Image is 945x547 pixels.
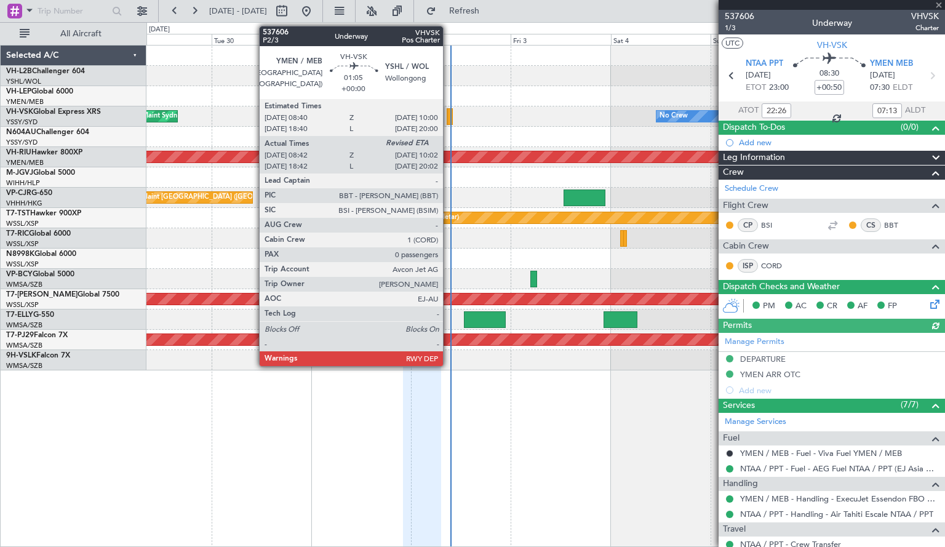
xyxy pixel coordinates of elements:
a: VH-L2BChallenger 604 [6,68,85,75]
span: Dispatch Checks and Weather [723,280,840,294]
div: Tue 30 [212,34,311,45]
span: T7-RIC [6,230,29,238]
a: BSI [761,220,789,231]
a: WSSL/XSP [6,239,39,249]
a: WMSA/SZB [6,280,42,289]
span: Services [723,399,755,413]
div: ISP [738,259,758,273]
span: 07:30 [870,82,890,94]
span: AC [795,300,807,313]
a: NTAA / PPT - Handling - Air Tahiti Escale NTAA / PPT [740,509,933,519]
div: Thu 2 [411,34,511,45]
a: WIHH/HLP [6,178,40,188]
a: YMEN/MEB [6,97,44,106]
span: FP [888,300,897,313]
a: VP-CJRG-650 [6,190,52,197]
div: No Crew [660,107,688,126]
a: N604AUChallenger 604 [6,129,89,136]
div: CS [861,218,881,232]
span: Charter [911,23,939,33]
div: Planned Maint [GEOGRAPHIC_DATA] ([GEOGRAPHIC_DATA] Intl) [114,188,320,207]
span: N8998K [6,250,34,258]
a: YSSY/SYD [6,138,38,147]
a: WSSL/XSP [6,300,39,309]
span: M-JGVJ [6,169,33,177]
span: Cabin Crew [723,239,769,254]
a: NTAA / PPT - Fuel - AEG Fuel NTAA / PPT (EJ Asia Only) [740,463,939,474]
span: Leg Information [723,151,785,165]
span: T7-ELLY [6,311,33,319]
div: CP [738,218,758,232]
span: Flight Crew [723,199,768,213]
span: YMEN MEB [870,58,913,70]
a: WSSL/XSP [6,219,39,228]
span: VH-VSK [817,39,847,52]
span: VH-VSK [6,108,33,116]
a: VP-BCYGlobal 5000 [6,271,74,278]
div: Sat 4 [611,34,711,45]
a: WMSA/SZB [6,341,42,350]
a: YMEN / MEB - Fuel - Viva Fuel YMEN / MEB [740,448,902,458]
span: NTAA PPT [746,58,783,70]
span: Fuel [723,431,740,445]
span: 1/3 [725,23,754,33]
span: VHVSK [911,10,939,23]
span: T7-PJ29 [6,332,34,339]
span: 08:30 [819,68,839,80]
a: N8998KGlobal 6000 [6,250,76,258]
span: Crew [723,166,744,180]
span: [DATE] [746,70,771,82]
div: [DATE] [149,25,170,35]
a: YMEN / MEB - Handling - ExecuJet Essendon FBO YMEN / MEB [740,493,939,504]
div: Fri 3 [511,34,610,45]
a: 9H-VSLKFalcon 7X [6,352,70,359]
div: Sun 5 [711,34,810,45]
a: T7-ELLYG-550 [6,311,54,319]
a: WSSL/XSP [6,260,39,269]
a: Manage Services [725,416,786,428]
a: CORD [761,260,789,271]
span: T7-TST [6,210,30,217]
button: Refresh [420,1,494,21]
a: T7-TSTHawker 900XP [6,210,81,217]
button: UTC [722,38,743,49]
span: All Aircraft [32,30,130,38]
span: 23:00 [769,82,789,94]
span: ETOT [746,82,766,94]
a: Schedule Crew [725,183,778,195]
span: VH-LEP [6,88,31,95]
div: Mon 29 [111,34,211,45]
span: VH-L2B [6,68,32,75]
span: [DATE] - [DATE] [209,6,267,17]
span: Dispatch To-Dos [723,121,785,135]
span: AF [858,300,867,313]
span: 9H-VSLK [6,352,36,359]
button: All Aircraft [14,24,134,44]
span: N604AU [6,129,36,136]
span: (0/0) [901,121,919,134]
a: VH-VSKGlobal Express XRS [6,108,101,116]
span: PM [763,300,775,313]
span: VH-RIU [6,149,31,156]
a: T7-RICGlobal 6000 [6,230,71,238]
span: Handling [723,477,758,491]
a: T7-[PERSON_NAME]Global 7500 [6,291,119,298]
span: Refresh [439,7,490,15]
a: BBT [884,220,912,231]
a: VH-LEPGlobal 6000 [6,88,73,95]
span: VP-BCY [6,271,33,278]
a: YSSY/SYD [6,118,38,127]
a: YSHL/WOL [6,77,41,86]
span: Travel [723,522,746,537]
a: T7-PJ29Falcon 7X [6,332,68,339]
a: VH-RIUHawker 800XP [6,149,82,156]
span: [DATE] [870,70,895,82]
a: VHHH/HKG [6,199,42,208]
a: WMSA/SZB [6,321,42,330]
span: (7/7) [901,398,919,411]
div: Add new [739,137,939,148]
a: M-JGVJGlobal 5000 [6,169,75,177]
a: YMEN/MEB [6,158,44,167]
div: Underway [812,17,852,30]
span: 537606 [725,10,754,23]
